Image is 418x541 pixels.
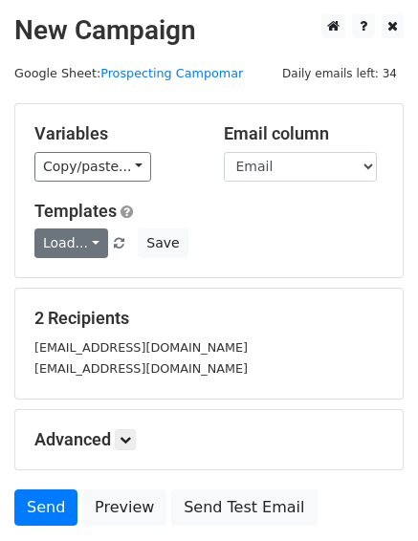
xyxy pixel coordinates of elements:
h5: Variables [34,123,195,144]
span: Daily emails left: 34 [275,63,404,84]
a: Send [14,489,77,526]
a: Send Test Email [171,489,317,526]
a: Templates [34,201,117,221]
a: Copy/paste... [34,152,151,182]
h5: Advanced [34,429,384,450]
a: Prospecting Campomar [100,66,243,80]
h5: 2 Recipients [34,308,384,329]
a: Load... [34,228,108,258]
small: Google Sheet: [14,66,243,80]
small: [EMAIL_ADDRESS][DOMAIN_NAME] [34,361,248,376]
iframe: Chat Widget [322,449,418,541]
a: Preview [82,489,166,526]
div: Chat-Widget [322,449,418,541]
button: Save [138,228,187,258]
a: Daily emails left: 34 [275,66,404,80]
h2: New Campaign [14,14,404,47]
small: [EMAIL_ADDRESS][DOMAIN_NAME] [34,340,248,355]
h5: Email column [224,123,385,144]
